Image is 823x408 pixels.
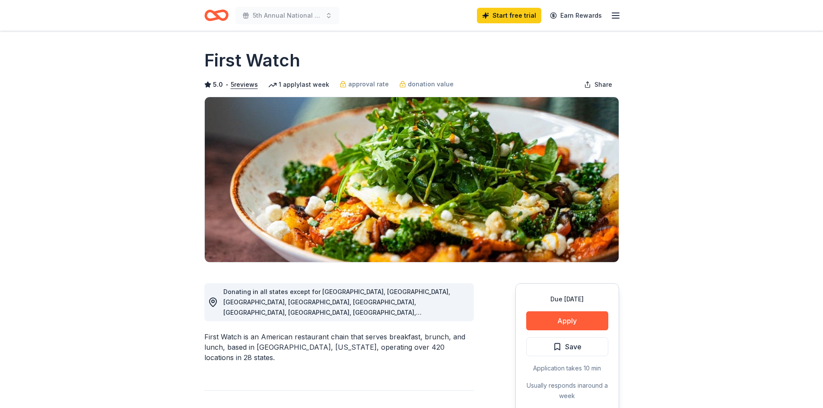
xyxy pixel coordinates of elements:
button: Apply [526,311,608,330]
button: Share [577,76,619,93]
span: Share [594,79,612,90]
h1: First Watch [204,48,300,73]
a: Earn Rewards [545,8,607,23]
button: 5reviews [231,79,258,90]
span: donation value [408,79,454,89]
div: Due [DATE] [526,294,608,304]
span: Save [565,341,582,352]
button: Save [526,337,608,356]
a: approval rate [340,79,389,89]
img: Image for First Watch [205,97,619,262]
span: 5.0 [213,79,223,90]
button: 5th Annual National Food Day Auction [235,7,339,24]
span: 5th Annual National Food Day Auction [253,10,322,21]
a: Start free trial [477,8,541,23]
a: Home [204,5,229,25]
a: donation value [399,79,454,89]
div: First Watch is an American restaurant chain that serves breakfast, brunch, and lunch, based in [G... [204,332,474,363]
span: approval rate [348,79,389,89]
span: Donating in all states except for [GEOGRAPHIC_DATA], [GEOGRAPHIC_DATA], [GEOGRAPHIC_DATA], [GEOGR... [223,288,450,368]
div: 1 apply last week [268,79,329,90]
div: Usually responds in around a week [526,380,608,401]
span: • [225,81,228,88]
div: Application takes 10 min [526,363,608,373]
